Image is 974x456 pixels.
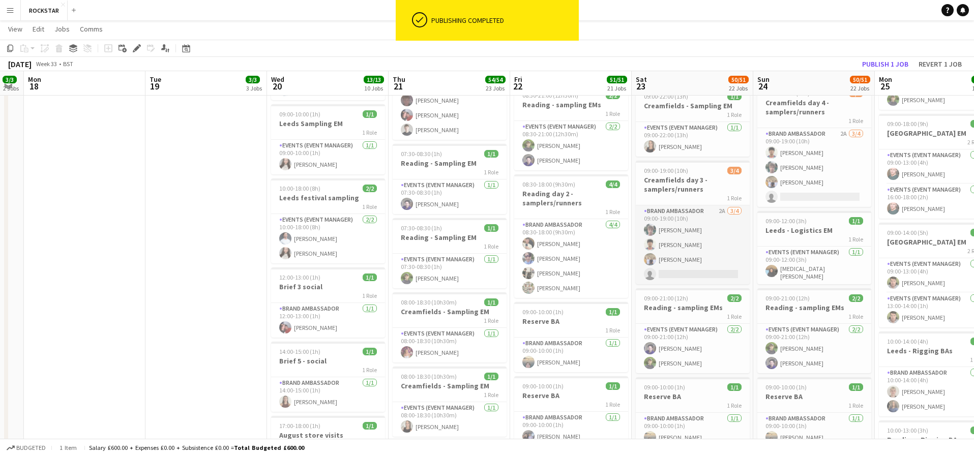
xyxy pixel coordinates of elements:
[271,104,385,174] div: 09:00-10:00 (1h)1/1Leeds Sampling EM1 RoleEvents (Event Manager)1/109:00-10:00 (1h)[PERSON_NAME]
[606,308,620,316] span: 1/1
[636,205,750,284] app-card-role: Brand Ambassador2A3/409:00-19:00 (10h)[PERSON_NAME][PERSON_NAME][PERSON_NAME]
[279,273,320,281] span: 12:00-13:00 (1h)
[362,203,377,210] span: 1 Role
[50,22,74,36] a: Jobs
[54,24,70,34] span: Jobs
[514,219,628,298] app-card-role: Brand Ambassador4/408:30-18:00 (9h30m)[PERSON_NAME][PERSON_NAME][PERSON_NAME][PERSON_NAME]
[514,75,522,84] span: Fri
[393,367,507,437] app-job-card: 08:00-18:30 (10h30m)1/1Creamfields - Sampling EM1 RoleEvents (Event Manager)1/108:00-18:30 (10h30...
[271,267,385,338] app-job-card: 12:00-13:00 (1h)1/1Brief 3 social1 RoleBrand Ambassador1/112:00-13:00 (1h)[PERSON_NAME]
[393,307,507,316] h3: Creamfields - Sampling EM
[887,427,928,434] span: 10:00-13:00 (3h)
[765,294,810,302] span: 09:00-21:00 (12h)
[514,174,628,298] app-job-card: 08:30-18:00 (9h30m)4/4Reading day 2 - samplers/runners1 RoleBrand Ambassador4/408:30-18:00 (9h30m...
[89,444,304,451] div: Salary £600.00 + Expenses £0.00 + Subsistence £0.00 =
[393,179,507,214] app-card-role: Events (Event Manager)1/107:30-08:30 (1h)[PERSON_NAME]
[514,376,628,446] app-job-card: 09:00-10:00 (1h)1/1Reserve BA1 RoleBrand Ambassador1/109:00-10:00 (1h)[PERSON_NAME]
[757,226,871,235] h3: Leeds - Logistics EM
[484,391,498,399] span: 1 Role
[636,101,750,110] h3: Creamfields - Sampling EM
[271,377,385,412] app-card-role: Brand Ambassador1/114:00-15:00 (1h)[PERSON_NAME]
[514,317,628,326] h3: Reserve BA
[849,217,863,225] span: 1/1
[393,144,507,214] app-job-card: 07:30-08:30 (1h)1/1Reading - Sampling EM1 RoleEvents (Event Manager)1/107:30-08:30 (1h)[PERSON_NAME]
[271,140,385,174] app-card-role: Events (Event Manager)1/109:00-10:00 (1h)[PERSON_NAME]
[362,366,377,374] span: 1 Role
[393,292,507,362] app-job-card: 08:00-18:30 (10h30m)1/1Creamfields - Sampling EM1 RoleEvents (Event Manager)1/108:00-18:30 (10h30...
[271,356,385,366] h3: Brief 5 - social
[636,413,750,447] app-card-role: Brand Ambassador1/109:00-10:00 (1h)[PERSON_NAME]
[522,382,564,390] span: 09:00-10:00 (1h)
[279,422,320,430] span: 17:00-18:00 (1h)
[485,76,506,83] span: 54/54
[848,117,863,125] span: 1 Role
[26,80,41,92] span: 18
[636,175,750,194] h3: Creamfields day 3 - samplers/runners
[644,93,688,100] span: 09:00-22:00 (13h)
[636,377,750,447] app-job-card: 09:00-10:00 (1h)1/1Reserve BA1 RoleBrand Ambassador1/109:00-10:00 (1h)[PERSON_NAME]
[636,324,750,373] app-card-role: Events (Event Manager)2/209:00-21:00 (12h)[PERSON_NAME][PERSON_NAME]
[514,302,628,372] app-job-card: 09:00-10:00 (1h)1/1Reserve BA1 RoleBrand Ambassador1/109:00-10:00 (1h)[PERSON_NAME]
[16,444,46,451] span: Budgeted
[393,233,507,242] h3: Reading - Sampling EM
[522,308,564,316] span: 09:00-10:00 (1h)
[514,189,628,207] h3: Reading day 2 - samplers/runners
[279,110,320,118] span: 09:00-10:00 (1h)
[728,76,749,83] span: 50/51
[271,431,385,440] h3: August store visits
[605,326,620,334] span: 1 Role
[607,84,627,92] div: 21 Jobs
[431,16,575,25] div: Publishing completed
[727,313,742,320] span: 1 Role
[484,298,498,306] span: 1/1
[757,75,770,84] span: Sun
[757,303,871,312] h3: Reading - sampling EMs
[850,84,870,92] div: 22 Jobs
[727,93,742,100] span: 1/1
[148,80,161,92] span: 19
[484,224,498,232] span: 1/1
[4,22,26,36] a: View
[279,185,320,192] span: 10:00-18:00 (8h)
[56,444,80,451] span: 1 item
[877,80,892,92] span: 25
[887,229,928,236] span: 09:00-14:00 (5h)
[756,80,770,92] span: 24
[644,383,685,391] span: 09:00-10:00 (1h)
[34,60,59,68] span: Week 33
[757,98,871,116] h3: Creamfields day 4 - samplers/runners
[28,75,41,84] span: Mon
[757,247,871,284] app-card-role: Events (Event Manager)1/109:00-12:00 (3h)[MEDICAL_DATA][PERSON_NAME]
[393,159,507,168] h3: Reading - Sampling EM
[484,242,498,250] span: 1 Role
[363,185,377,192] span: 2/2
[636,86,750,157] app-job-card: 09:00-22:00 (13h)1/1Creamfields - Sampling EM1 RoleEvents (Event Manager)1/109:00-22:00 (13h)[PER...
[606,180,620,188] span: 4/4
[848,313,863,320] span: 1 Role
[757,83,871,207] app-job-card: 09:00-19:00 (10h)3/4Creamfields day 4 - samplers/runners1 RoleBrand Ambassador2A3/409:00-19:00 (1...
[513,80,522,92] span: 22
[401,224,442,232] span: 07:30-08:30 (1h)
[765,217,807,225] span: 09:00-12:00 (3h)
[757,377,871,447] div: 09:00-10:00 (1h)1/1Reserve BA1 RoleBrand Ambassador1/109:00-10:00 (1h)[PERSON_NAME]
[605,401,620,408] span: 1 Role
[887,120,928,128] span: 09:00-18:00 (9h)
[8,24,22,34] span: View
[887,338,928,345] span: 10:00-14:00 (4h)
[5,442,47,453] button: Budgeted
[401,373,457,380] span: 08:00-18:30 (10h30m)
[849,294,863,302] span: 2/2
[636,303,750,312] h3: Reading - sampling EMs
[401,150,442,158] span: 07:30-08:30 (1h)
[605,208,620,216] span: 1 Role
[393,402,507,437] app-card-role: Events (Event Manager)1/108:00-18:30 (10h30m)[PERSON_NAME]
[484,150,498,158] span: 1/1
[757,392,871,401] h3: Reserve BA
[848,235,863,243] span: 1 Role
[8,59,32,69] div: [DATE]
[858,57,912,71] button: Publish 1 job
